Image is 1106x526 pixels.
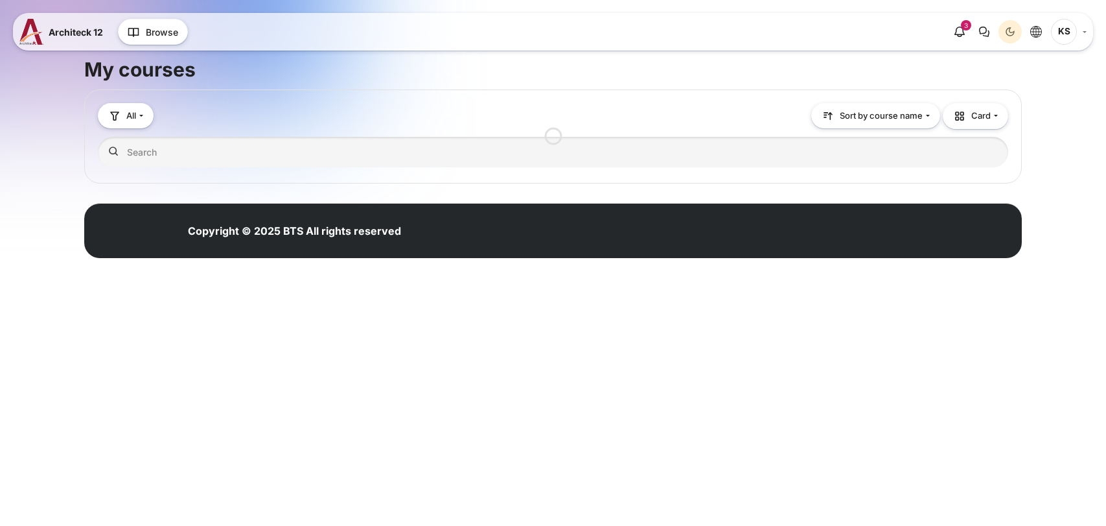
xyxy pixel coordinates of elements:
button: There are 0 unread conversations [973,20,996,43]
div: Course overview controls [98,103,1008,170]
strong: Copyright © 2025 BTS All rights reserved [188,224,401,237]
span: Architeck 12 [49,25,103,39]
span: All [126,110,136,123]
a: A12 A12 Architeck 12 [19,19,108,45]
a: User menu [1051,19,1087,45]
div: Show notification window with 3 new notifications [948,20,971,43]
button: Display drop-down menu [943,103,1008,129]
input: Search [98,137,1008,167]
span: Card [953,110,991,123]
button: Browse [118,19,188,45]
h1: My courses [84,57,196,82]
section: Course overview [84,90,1022,184]
img: A12 [19,19,43,45]
div: 3 [961,20,971,30]
section: Content [84,38,1022,184]
div: Dark Mode [1000,22,1020,42]
button: Light Mode Dark Mode [998,20,1022,43]
span: Browse [146,25,178,39]
span: Sort by course name [840,110,923,123]
button: Sorting drop-down menu [811,103,940,128]
button: Languages [1024,20,1048,43]
span: Kanjana Srimuang [1051,19,1077,45]
button: Grouping drop-down menu [98,103,154,128]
